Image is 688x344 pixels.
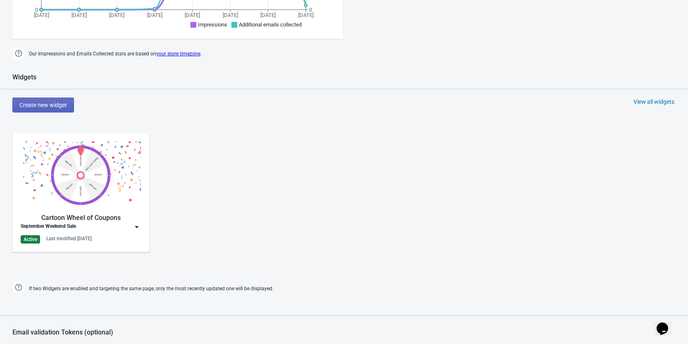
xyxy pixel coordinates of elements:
[21,213,141,223] div: Cartoon Wheel of Coupons
[309,7,312,13] tspan: 0
[12,281,25,294] img: help.png
[156,51,200,57] a: your store timezone
[223,12,238,18] tspan: [DATE]
[35,7,38,13] tspan: 0
[633,98,674,106] div: View all widgets
[46,235,92,242] div: Last modified: [DATE]
[298,12,314,18] tspan: [DATE]
[239,21,302,28] span: Additional emails collected
[12,98,74,112] button: Create new widget
[133,223,141,231] img: dropdown.png
[29,282,274,296] span: If two Widgets are enabled and targeting the same page, only the most recently updated one will b...
[29,47,202,61] span: Our Impressions and Emails Collected stats are based on .
[198,21,227,28] span: Impressions
[260,12,276,18] tspan: [DATE]
[34,12,49,18] tspan: [DATE]
[21,223,76,231] div: September Weekend Sale
[19,102,67,108] span: Create new widget
[147,12,162,18] tspan: [DATE]
[653,311,680,336] iframe: chat widget
[21,235,40,244] div: Active
[185,12,200,18] tspan: [DATE]
[71,12,87,18] tspan: [DATE]
[12,47,25,60] img: help.png
[109,12,124,18] tspan: [DATE]
[21,141,141,209] img: cartoon_game.jpg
